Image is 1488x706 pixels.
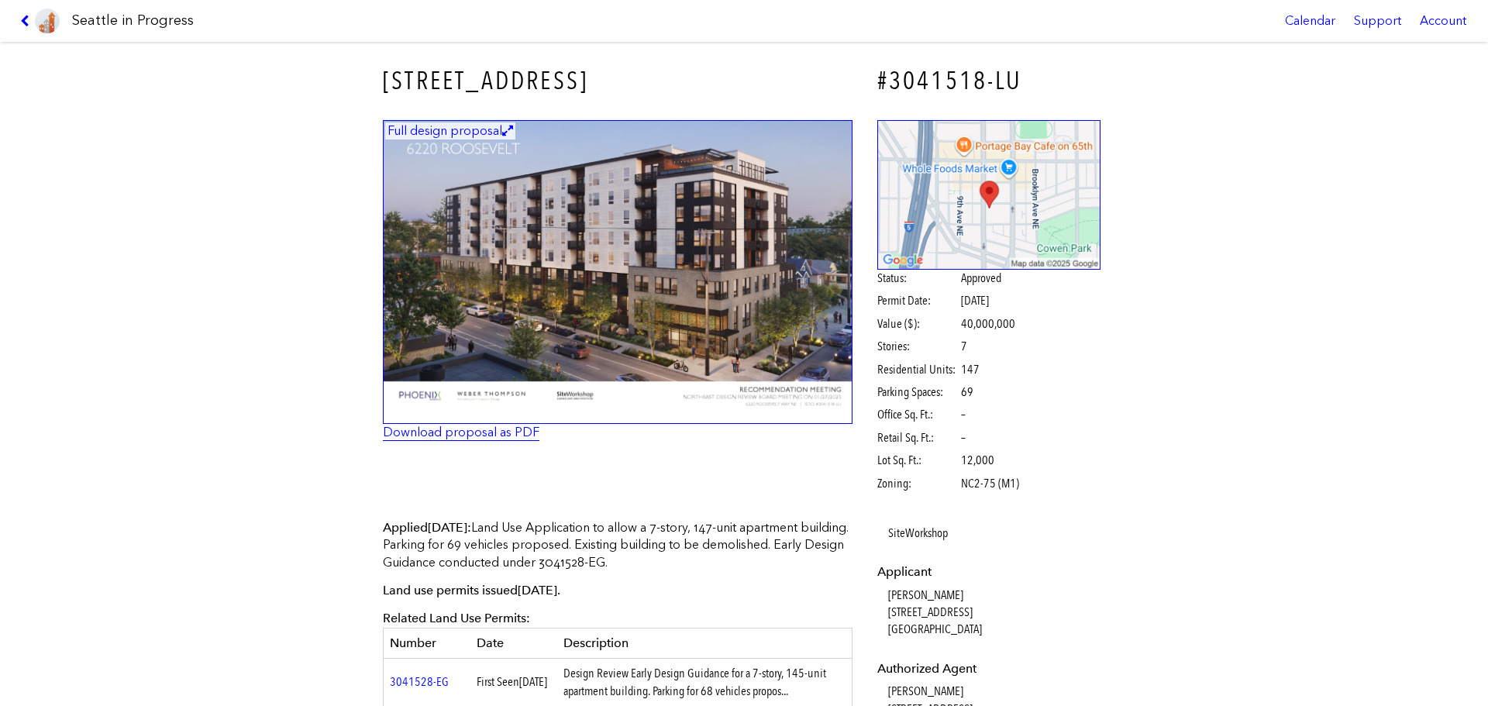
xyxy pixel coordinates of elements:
[877,292,959,309] span: Permit Date:
[383,519,852,571] p: Land Use Application to allow a 7-story, 147-unit apartment building. Parking for 69 vehicles pro...
[877,660,1101,677] dt: Authorized Agent
[877,270,959,287] span: Status:
[877,120,1101,270] img: staticmap
[384,628,470,658] th: Number
[877,384,959,401] span: Parking Spaces:
[557,659,852,706] td: Design Review Early Design Guidance for a 7-story, 145-unit apartment building. Parking for 68 ve...
[383,520,471,535] span: Applied :
[390,674,449,689] a: 3041528-EG
[383,120,852,425] a: Full design proposal
[961,338,967,355] span: 7
[72,11,194,30] h1: Seattle in Progress
[383,611,530,625] span: Related Land Use Permits:
[961,429,966,446] span: –
[877,429,959,446] span: Retail Sq. Ft.:
[961,270,1001,287] span: Approved
[877,361,959,378] span: Residential Units:
[888,525,1101,542] dd: SiteWorkshop
[385,122,515,139] figcaption: Full design proposal
[961,406,966,423] span: –
[961,361,980,378] span: 147
[961,452,994,469] span: 12,000
[877,338,959,355] span: Stories:
[888,587,1101,639] dd: [PERSON_NAME] [STREET_ADDRESS] [GEOGRAPHIC_DATA]
[877,64,1101,98] h4: #3041518-LU
[519,674,547,689] span: [DATE]
[383,425,539,439] a: Download proposal as PDF
[961,315,1015,332] span: 40,000,000
[383,582,852,599] p: Land use permits issued .
[35,9,60,33] img: favicon-96x96.png
[470,628,557,658] th: Date
[428,520,467,535] span: [DATE]
[877,563,1101,580] dt: Applicant
[383,120,852,425] img: 1.jpg
[961,293,989,308] span: [DATE]
[470,659,557,706] td: First Seen
[383,64,852,98] h3: [STREET_ADDRESS]
[877,452,959,469] span: Lot Sq. Ft.:
[961,475,1019,492] span: NC2-75 (M1)
[557,628,852,658] th: Description
[877,475,959,492] span: Zoning:
[877,406,959,423] span: Office Sq. Ft.:
[961,384,973,401] span: 69
[877,315,959,332] span: Value ($):
[518,583,557,598] span: [DATE]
